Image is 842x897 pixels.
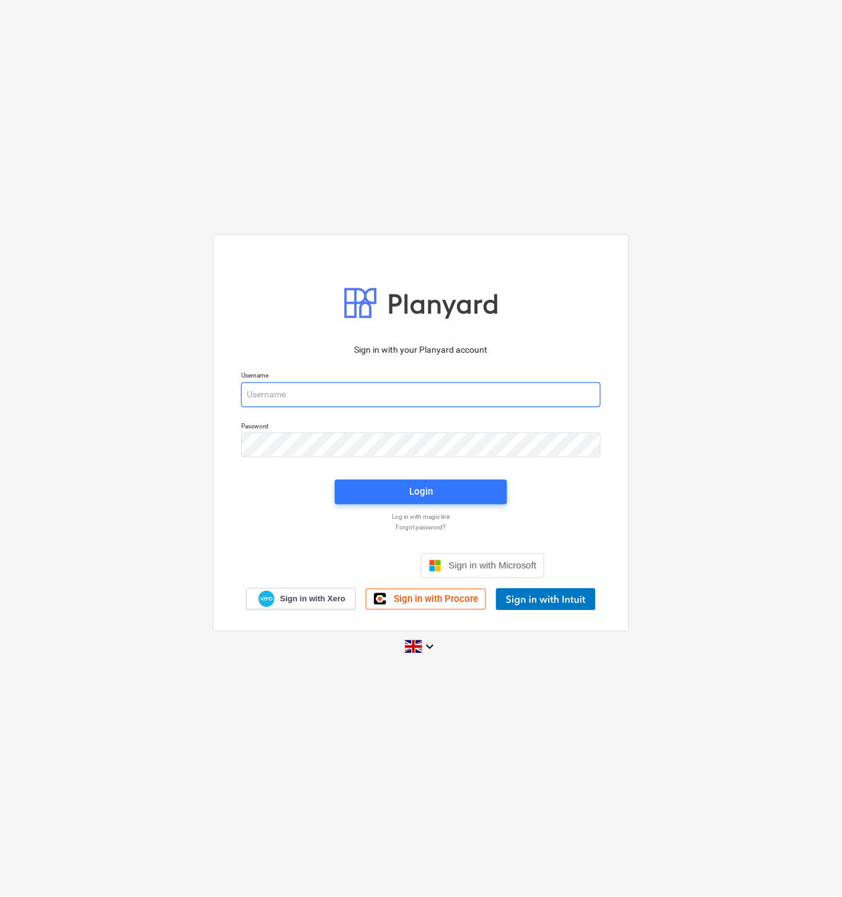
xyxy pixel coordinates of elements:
div: Login [409,484,433,500]
iframe: Sign in with Google Button [291,552,417,580]
p: Username [241,371,601,382]
button: Login [335,480,507,505]
iframe: Chat Widget [780,837,842,897]
i: keyboard_arrow_down [422,640,437,655]
p: Sign in with your Planyard account [241,343,601,356]
a: Log in with magic link [235,513,607,521]
a: Forgot password? [235,524,607,532]
input: Username [241,382,601,407]
img: Xero logo [259,591,275,608]
p: Password [241,422,601,433]
span: Sign in with Xero [280,594,345,605]
span: Sign in with Procore [394,594,478,605]
a: Sign in with Procore [366,589,486,610]
img: Microsoft logo [429,560,441,572]
a: Sign in with Xero [246,588,357,610]
span: Sign in with Microsoft [449,560,537,571]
